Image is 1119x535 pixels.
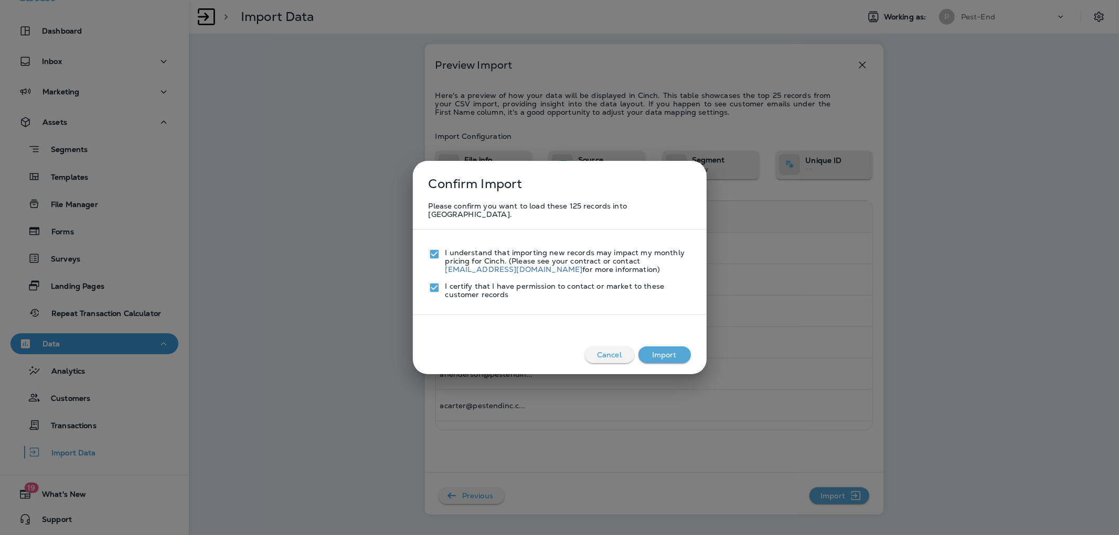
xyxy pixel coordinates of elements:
a: [EMAIL_ADDRESS][DOMAIN_NAME] [445,265,583,274]
p: I understand that importing new records may impact my monthly pricing for Cinch. (Please see your... [445,248,691,274]
p: Cancel [593,346,626,363]
p: Confirm Import [423,171,523,196]
button: Import [638,346,691,363]
p: I certify that I have permission to contact or market to these customer records [445,282,691,299]
button: Cancel [585,346,634,363]
p: Please confirm you want to load these 125 records into [GEOGRAPHIC_DATA]. [429,202,691,219]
